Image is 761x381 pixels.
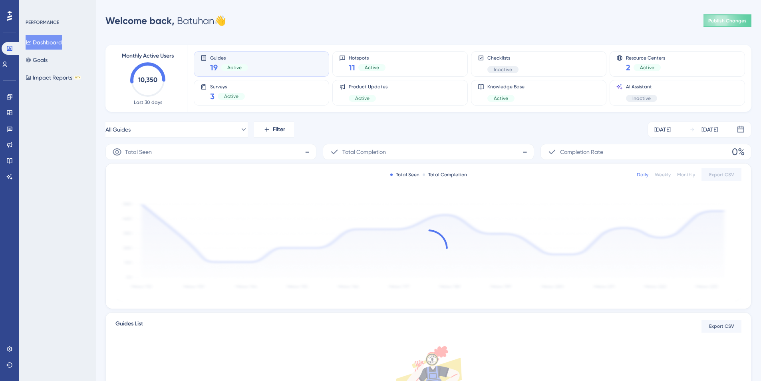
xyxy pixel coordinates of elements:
div: Weekly [655,172,671,178]
span: Checklists [487,55,519,61]
span: Inactive [632,95,651,102]
div: BETA [74,76,81,80]
span: - [305,146,310,158]
button: Export CSV [701,168,741,181]
span: Total Seen [125,147,152,157]
span: Active [640,64,654,71]
span: Last 30 days [134,99,162,106]
div: [DATE] [654,125,671,134]
span: 11 [349,62,355,73]
span: 19 [210,62,218,73]
span: AI Assistant [626,84,657,90]
text: 10,350 [138,76,157,84]
button: Dashboard [26,35,62,50]
button: Goals [26,53,48,67]
span: Monthly Active Users [122,51,174,61]
span: 3 [210,91,215,102]
div: Daily [637,172,648,178]
span: Active [365,64,379,71]
span: Guides List [115,319,143,333]
span: Active [224,93,238,100]
div: Monthly [677,172,695,178]
span: 0% [732,146,745,158]
span: Hotspots [349,55,385,60]
div: PERFORMANCE [26,19,59,26]
span: Active [494,95,508,102]
span: All Guides [105,125,131,134]
div: [DATE] [701,125,718,134]
span: Export CSV [709,172,734,178]
button: Filter [254,122,294,138]
span: Resource Centers [626,55,665,60]
span: Inactive [494,66,512,73]
span: Guides [210,55,248,60]
span: Welcome back, [105,15,175,26]
button: Export CSV [701,320,741,333]
div: Total Seen [390,172,419,178]
div: Batuhan 👋 [105,14,226,27]
span: 2 [626,62,630,73]
button: Impact ReportsBETA [26,70,81,85]
span: Publish Changes [708,18,747,24]
span: Product Updates [349,84,387,90]
span: Total Completion [342,147,386,157]
button: All Guides [105,122,248,138]
span: Surveys [210,84,245,89]
span: Filter [273,125,285,134]
span: Export CSV [709,323,734,329]
span: - [523,146,527,158]
div: Total Completion [423,172,467,178]
span: Completion Rate [560,147,603,157]
span: Active [355,95,370,102]
button: Publish Changes [703,14,751,27]
span: Knowledge Base [487,84,525,90]
span: Active [227,64,242,71]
